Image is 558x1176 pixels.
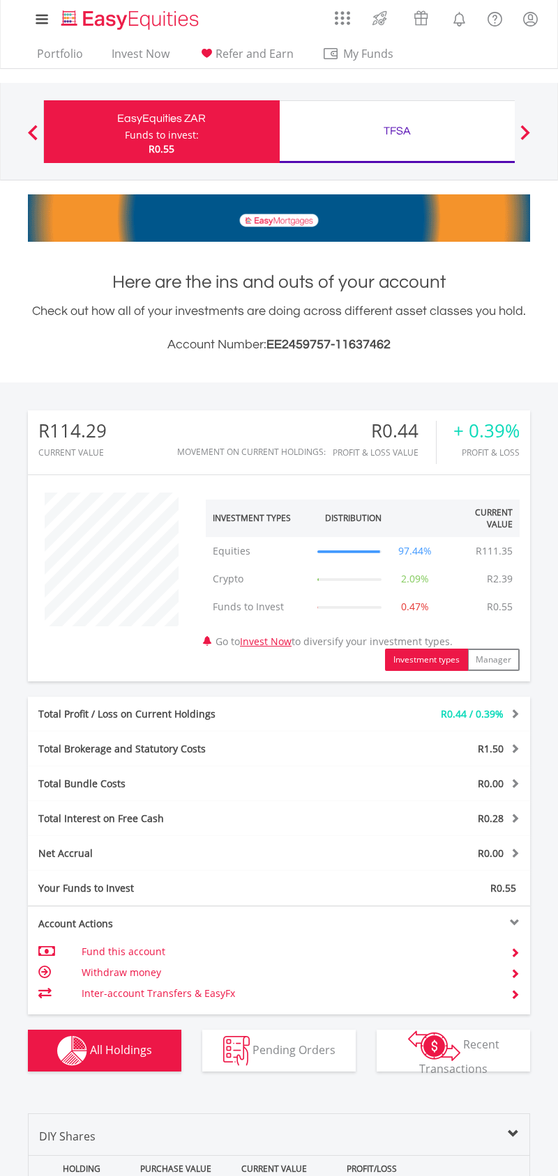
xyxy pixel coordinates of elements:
[333,421,436,441] div: R0.44
[333,448,436,457] div: Profit & Loss Value
[453,421,520,441] div: + 0.39%
[202,1030,356,1071] button: Pending Orders
[82,983,494,1004] td: Inter-account Transfers & EasyFx
[28,335,530,355] h3: Account Number:
[177,447,326,456] div: Movement on Current Holdings:
[389,537,441,565] td: 97.44%
[31,47,89,68] a: Portfolio
[400,3,442,29] a: Vouchers
[240,635,292,648] a: Invest Now
[442,3,477,31] a: Notifications
[82,941,494,962] td: Fund this account
[206,593,310,621] td: Funds to Invest
[478,812,504,825] span: R0.28
[477,3,513,31] a: FAQ's and Support
[377,1030,530,1071] button: Recent Transactions
[28,707,321,721] div: Total Profit / Loss on Current Holdings
[90,1042,152,1057] span: All Holdings
[149,142,174,155] span: R0.55
[82,962,494,983] td: Withdraw money
[56,3,204,31] a: Home page
[19,132,47,146] button: Previous
[206,565,310,593] td: Crypto
[57,1036,87,1066] img: holdings-wht.png
[223,1036,250,1066] img: pending_instructions-wht.png
[28,777,321,791] div: Total Bundle Costs
[59,8,204,31] img: EasyEquities_Logo.png
[322,45,414,63] span: My Funds
[28,812,321,826] div: Total Interest on Free Cash
[478,742,504,755] span: R1.50
[389,593,441,621] td: 0.47%
[453,448,520,457] div: Profit & Loss
[206,500,310,537] th: Investment Types
[195,486,530,671] div: Go to to diversify your investment types.
[490,881,516,895] span: R0.55
[28,194,530,242] img: EasyMortage Promotion Banner
[193,47,299,68] a: Refer and Earn
[478,846,504,860] span: R0.00
[480,565,520,593] td: R2.39
[266,338,391,351] span: EE2459757-11637462
[28,742,321,756] div: Total Brokerage and Statutory Costs
[326,3,359,26] a: AppsGrid
[335,10,350,26] img: grid-menu-icon.svg
[511,132,539,146] button: Next
[409,7,432,29] img: vouchers-v2.svg
[467,649,520,671] button: Manager
[206,537,310,565] td: Equities
[38,448,107,457] div: CURRENT VALUE
[513,3,548,34] a: My Profile
[288,121,507,141] div: TFSA
[216,46,294,61] span: Refer and Earn
[480,593,520,621] td: R0.55
[478,777,504,790] span: R0.00
[52,109,271,128] div: EasyEquities ZAR
[252,1042,335,1057] span: Pending Orders
[389,565,441,593] td: 2.09%
[106,47,175,68] a: Invest Now
[28,270,530,295] h1: Here are the ins and outs of your account
[38,421,107,441] div: R114.29
[408,1030,460,1061] img: transactions-zar-wht.png
[441,500,520,537] th: Current Value
[28,302,530,355] div: Check out how all of your investments are doing across different asset classes you hold.
[28,846,321,860] div: Net Accrual
[441,707,504,720] span: R0.44 / 0.39%
[28,1030,181,1071] button: All Holdings
[39,1129,96,1144] span: DIY Shares
[368,7,391,29] img: thrive-v2.svg
[125,128,199,142] div: Funds to invest:
[28,917,279,931] div: Account Actions
[325,512,382,524] div: Distribution
[28,881,279,895] div: Your Funds to Invest
[469,537,520,565] td: R111.35
[385,649,468,671] button: Investment types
